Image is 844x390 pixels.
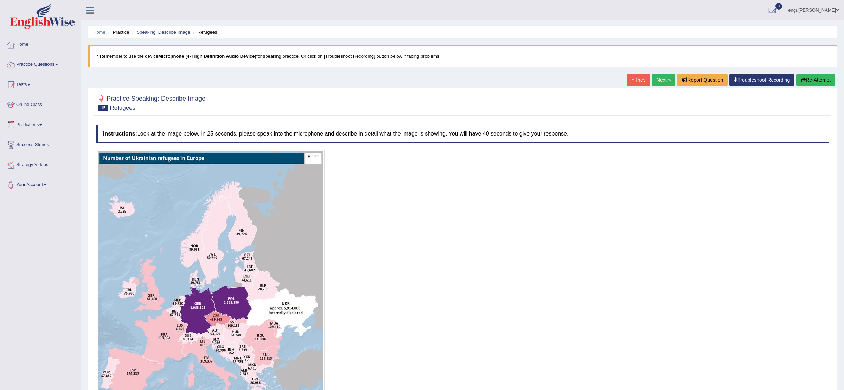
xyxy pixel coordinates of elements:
[96,125,829,143] h4: Look at the image below. In 25 seconds, please speak into the microphone and describe in detail w...
[677,74,728,86] button: Report Question
[652,74,675,86] a: Next »
[191,29,217,36] li: Refugees
[775,3,782,10] span: 0
[0,155,81,173] a: Strategy Videos
[158,54,256,59] b: Microphone (4- High Definition Audio Device)
[0,135,81,153] a: Success Stories
[98,105,108,111] span: 15
[729,74,794,86] a: Troubleshoot Recording
[0,115,81,133] a: Predictions
[0,175,81,193] a: Your Account
[0,35,81,52] a: Home
[0,75,81,93] a: Tests
[0,55,81,73] a: Practice Questions
[88,45,837,67] blockquote: * Remember to use the device for speaking practice. Or click on [Troubleshoot Recording] button b...
[103,131,137,137] b: Instructions:
[110,105,135,111] small: Refugees
[627,74,650,86] a: « Prev
[96,94,205,111] h2: Practice Speaking: Describe Image
[107,29,129,36] li: Practice
[93,30,105,35] a: Home
[136,30,190,35] a: Speaking: Describe Image
[0,95,81,113] a: Online Class
[796,74,835,86] button: Re-Attempt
